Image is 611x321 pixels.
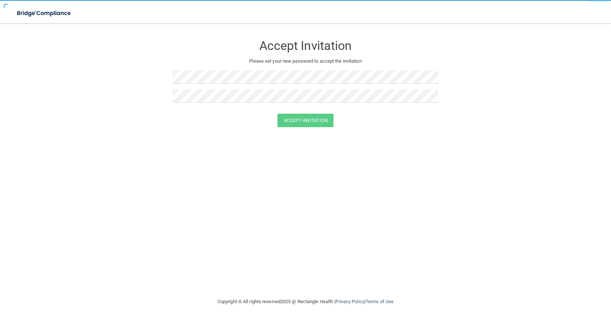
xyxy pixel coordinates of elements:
p: Please set your new password to accept the invitation [178,57,433,66]
button: Accept Invitation [277,114,334,127]
a: Privacy Policy [335,299,364,304]
img: bridge_compliance_login_screen.278c3ca4.svg [11,6,78,21]
h3: Accept Invitation [173,39,438,52]
a: Terms of Use [366,299,394,304]
div: Copyright © All rights reserved 2025 @ Rectangle Health | | [173,290,438,313]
